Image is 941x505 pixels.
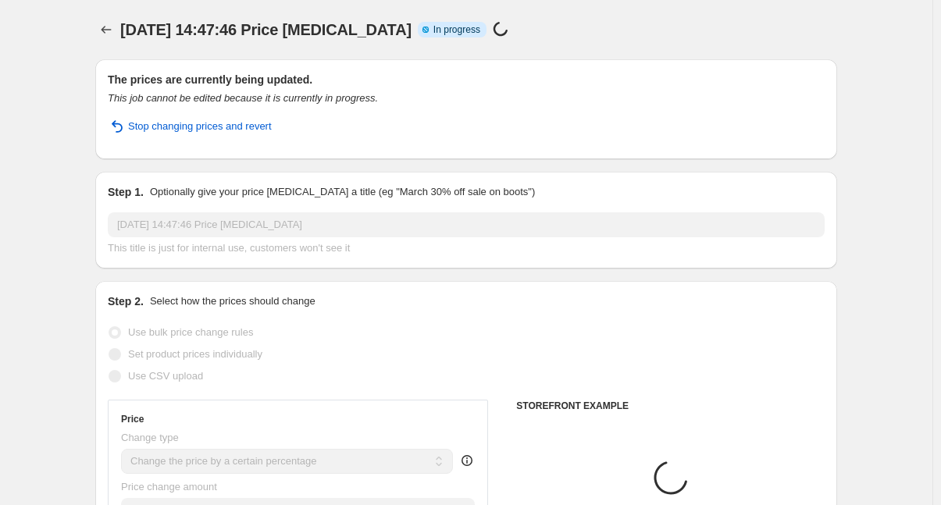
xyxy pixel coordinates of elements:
p: Optionally give your price [MEDICAL_DATA] a title (eg "March 30% off sale on boots") [150,184,535,200]
p: Select how the prices should change [150,293,315,309]
span: Use CSV upload [128,370,203,382]
span: Set product prices individually [128,348,262,360]
span: Price change amount [121,481,217,493]
h2: Step 2. [108,293,144,309]
span: Change type [121,432,179,443]
h3: Price [121,413,144,425]
h6: STOREFRONT EXAMPLE [516,400,825,412]
span: This title is just for internal use, customers won't see it [108,242,350,254]
input: 30% off holiday sale [108,212,825,237]
span: [DATE] 14:47:46 Price [MEDICAL_DATA] [120,21,412,38]
h2: Step 1. [108,184,144,200]
button: Stop changing prices and revert [98,114,281,139]
h2: The prices are currently being updated. [108,72,825,87]
span: Use bulk price change rules [128,326,253,338]
i: This job cannot be edited because it is currently in progress. [108,92,378,104]
div: help [459,453,475,468]
span: Stop changing prices and revert [128,119,272,134]
button: Price change jobs [95,19,117,41]
span: In progress [433,23,480,36]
